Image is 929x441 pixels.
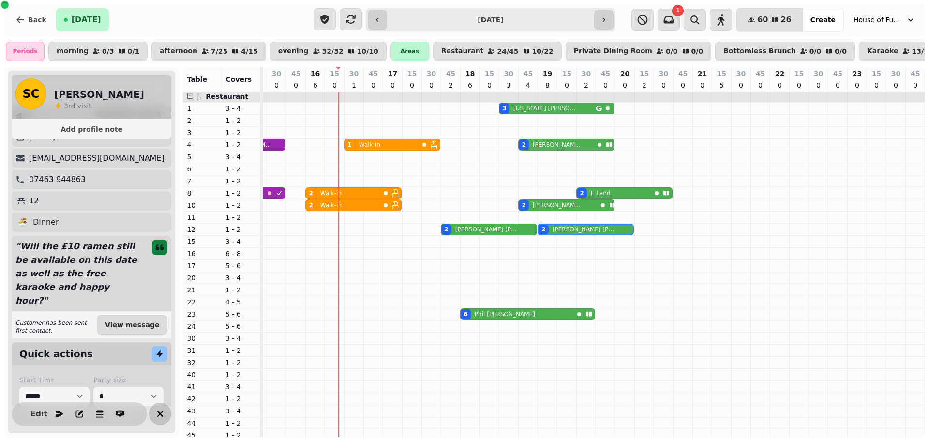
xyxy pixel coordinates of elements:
[187,200,218,210] p: 10
[270,42,387,61] button: evening32/3210/10
[427,69,436,78] p: 30
[311,80,319,90] p: 6
[15,123,167,136] button: Add profile note
[407,69,417,78] p: 15
[659,80,667,90] p: 0
[187,116,218,125] p: 2
[23,126,160,133] span: Add profile note
[187,382,218,392] p: 41
[72,16,101,24] span: [DATE]
[640,69,649,78] p: 15
[225,237,256,246] p: 3 - 4
[160,47,197,55] p: afternoon
[775,69,784,78] p: 22
[309,201,313,209] div: 2
[225,430,256,440] p: 1 - 2
[225,213,256,222] p: 1 - 2
[809,48,822,55] p: 0 / 0
[12,236,144,311] p: " Will the £10 ramen still be available on this date as well as the free karaoke and happy hour? "
[187,104,218,113] p: 1
[757,16,768,24] span: 60
[698,69,707,78] p: 21
[330,69,339,78] p: 15
[225,261,256,271] p: 5 - 6
[225,128,256,137] p: 1 - 2
[485,80,493,90] p: 0
[497,48,518,55] p: 24 / 45
[225,225,256,234] p: 1 - 2
[659,69,668,78] p: 30
[187,358,218,367] p: 32
[803,8,843,31] button: Create
[311,69,320,78] p: 16
[272,80,280,90] p: 0
[187,297,218,307] p: 22
[562,69,571,78] p: 15
[225,273,256,283] p: 3 - 4
[891,69,900,78] p: 30
[48,42,148,61] button: morning0/30/1
[814,69,823,78] p: 30
[464,310,467,318] div: 6
[679,80,687,90] p: 0
[574,47,652,55] p: Private Dining Room
[678,69,688,78] p: 45
[795,80,803,90] p: 0
[853,80,861,90] p: 0
[776,80,783,90] p: 0
[601,80,609,90] p: 0
[225,321,256,331] p: 5 - 6
[347,141,351,149] div: 1
[291,69,300,78] p: 45
[68,102,77,110] span: rd
[225,176,256,186] p: 1 - 2
[19,347,93,361] h2: Quick actions
[33,216,59,228] p: Dinner
[814,80,822,90] p: 0
[54,88,144,101] h2: [PERSON_NAME]
[187,188,218,198] p: 8
[810,16,836,23] span: Create
[621,80,629,90] p: 0
[225,309,256,319] p: 5 - 6
[504,69,513,78] p: 30
[736,8,803,31] button: 6026
[292,80,300,90] p: 0
[582,80,590,90] p: 2
[225,164,256,174] p: 1 - 2
[580,189,584,197] div: 2
[28,16,46,23] span: Back
[543,80,551,90] p: 8
[225,382,256,392] p: 3 - 4
[794,69,804,78] p: 15
[187,430,218,440] p: 45
[691,48,704,55] p: 0 / 0
[17,216,27,228] p: 🍜
[533,201,584,209] p: [PERSON_NAME] Price
[187,140,218,150] p: 4
[225,200,256,210] p: 1 - 2
[187,285,218,295] p: 21
[320,189,342,197] p: Walk-in
[187,237,218,246] p: 15
[676,8,680,13] span: 1
[225,104,256,113] p: 3 - 4
[187,309,218,319] p: 23
[105,321,159,328] span: View message
[502,105,506,112] div: 3
[225,346,256,355] p: 1 - 2
[29,131,55,143] p: [DATE]
[33,410,45,418] span: Edit
[64,101,91,111] p: visit
[723,47,796,55] p: Bottomless Brunch
[441,47,484,55] p: Restaurant
[225,285,256,295] p: 1 - 2
[93,375,164,385] label: Party size
[225,140,256,150] p: 1 - 2
[225,334,256,343] p: 3 - 4
[278,47,309,55] p: evening
[187,394,218,404] p: 42
[19,375,90,385] label: Start Time
[582,69,591,78] p: 30
[553,226,615,233] p: [PERSON_NAME] [PERSON_NAME]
